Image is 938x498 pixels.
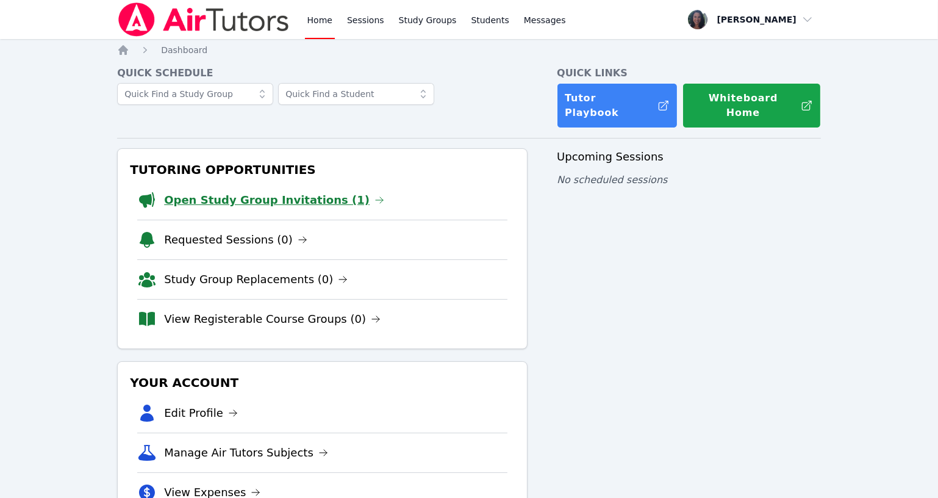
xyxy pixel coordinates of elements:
[127,159,517,181] h3: Tutoring Opportunities
[127,372,517,394] h3: Your Account
[164,231,307,248] a: Requested Sessions (0)
[557,148,821,165] h3: Upcoming Sessions
[117,2,290,37] img: Air Tutors
[164,192,384,209] a: Open Study Group Invitations (1)
[164,311,381,328] a: View Registerable Course Groups (0)
[682,83,821,128] button: Whiteboard Home
[164,271,348,288] a: Study Group Replacements (0)
[117,66,528,81] h4: Quick Schedule
[117,83,273,105] input: Quick Find a Study Group
[557,174,667,186] span: No scheduled sessions
[117,44,821,56] nav: Breadcrumb
[524,14,566,26] span: Messages
[161,44,207,56] a: Dashboard
[161,45,207,55] span: Dashboard
[164,444,328,461] a: Manage Air Tutors Subjects
[164,405,238,422] a: Edit Profile
[278,83,434,105] input: Quick Find a Student
[557,66,821,81] h4: Quick Links
[557,83,678,128] a: Tutor Playbook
